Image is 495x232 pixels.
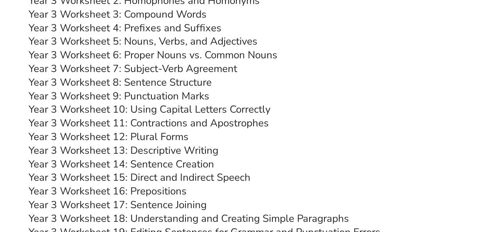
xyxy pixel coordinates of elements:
[29,130,189,144] a: Year 3 Worksheet 12: Plural Forms
[29,103,270,116] a: Year 3 Worksheet 10: Using Capital Letters Correctly
[29,89,209,103] a: Year 3 Worksheet 9: Punctuation Marks
[29,34,257,48] a: Year 3 Worksheet 5: Nouns, Verbs, and Adjectives
[29,157,214,171] a: Year 3 Worksheet 14: Sentence Creation
[29,76,212,89] a: Year 3 Worksheet 8: Sentence Structure
[29,171,250,184] a: Year 3 Worksheet 15: Direct and Indirect Speech
[29,198,207,212] a: Year 3 Worksheet 17: Sentence Joining
[365,144,495,232] iframe: Chat Widget
[29,116,269,130] a: Year 3 Worksheet 11: Contractions and Apostrophes
[29,144,218,157] a: Year 3 Worksheet 13: Descriptive Writing
[29,7,207,21] a: Year 3 Worksheet 3: Compound Words
[29,184,187,198] a: Year 3 Worksheet 16: Prepositions
[29,212,349,225] a: Year 3 Worksheet 18: Understanding and Creating Simple Paragraphs
[29,21,221,35] a: Year 3 Worksheet 4: Prefixes and Suffixes
[29,48,277,62] a: Year 3 Worksheet 6: Proper Nouns vs. Common Nouns
[29,62,237,76] a: Year 3 Worksheet 7: Subject-Verb Agreement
